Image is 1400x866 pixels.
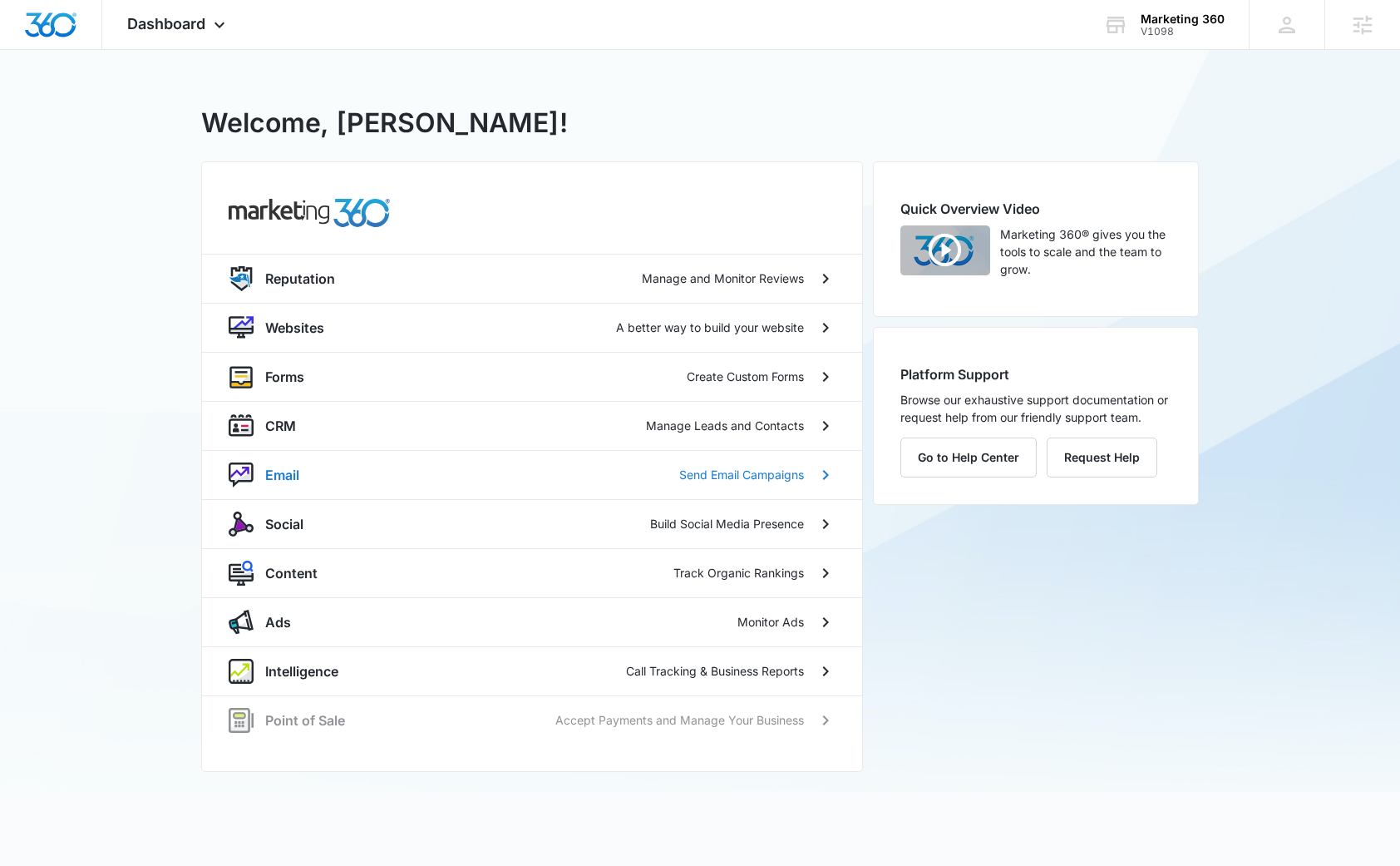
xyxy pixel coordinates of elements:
p: Monitor Ads [737,613,804,631]
p: Marketing 360® gives you the tools to scale and the team to grow. [1000,225,1171,278]
img: common.products.marketing.title [229,199,390,227]
img: content [229,561,254,586]
p: Manage Leads and Contacts [646,417,804,434]
img: website [229,315,254,340]
p: Ads [265,612,291,632]
div: account name [1141,12,1225,26]
p: Point of Sale [265,710,345,730]
a: formsFormsCreate Custom Forms [202,352,862,401]
p: Manage and Monitor Reviews [642,270,804,287]
a: websiteWebsitesA better way to build your website [202,303,862,352]
img: forms [229,364,254,389]
h1: Welcome, [PERSON_NAME]! [201,103,568,143]
a: Go to Help Center [900,450,1047,464]
a: crmCRMManage Leads and Contacts [202,401,862,450]
p: Send Email Campaigns [679,466,804,483]
p: Email [265,465,299,485]
p: Forms [265,367,304,387]
p: Intelligence [265,661,338,681]
button: Request Help [1047,438,1157,478]
p: Build Social Media Presence [650,515,804,532]
img: intelligence [229,659,254,684]
a: Request Help [1047,450,1157,464]
p: Browse our exhaustive support documentation or request help from our friendly support team. [900,391,1171,426]
img: ads [229,610,254,635]
div: account id [1141,26,1225,37]
a: intelligenceIntelligenceCall Tracking & Business Reports [202,646,862,695]
p: A better way to build your website [616,319,804,336]
p: Track Organic Rankings [673,564,804,581]
a: adsAdsMonitor Ads [202,597,862,646]
h2: Platform Support [900,364,1171,384]
p: Accept Payments and Manage Your Business [555,711,804,729]
p: Call Tracking & Business Reports [626,662,804,680]
img: nurture [229,463,254,487]
a: reputationReputationManage and Monitor Reviews [202,254,862,303]
img: pos [229,708,254,733]
a: socialSocialBuild Social Media Presence [202,499,862,548]
img: social [229,512,254,537]
span: Dashboard [127,15,205,32]
img: Quick Overview Video [900,225,990,275]
p: Social [265,514,303,534]
img: reputation [229,266,254,291]
p: Websites [265,318,324,338]
img: crm [229,413,254,438]
h2: Quick Overview Video [900,199,1171,219]
p: Reputation [265,269,335,289]
p: Content [265,563,318,583]
p: Create Custom Forms [687,368,804,385]
a: nurtureEmailSend Email Campaigns [202,450,862,499]
button: Go to Help Center [900,438,1037,478]
a: posPoint of SaleAccept Payments and Manage Your Business [202,695,862,745]
a: contentContentTrack Organic Rankings [202,548,862,597]
p: CRM [265,416,296,436]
